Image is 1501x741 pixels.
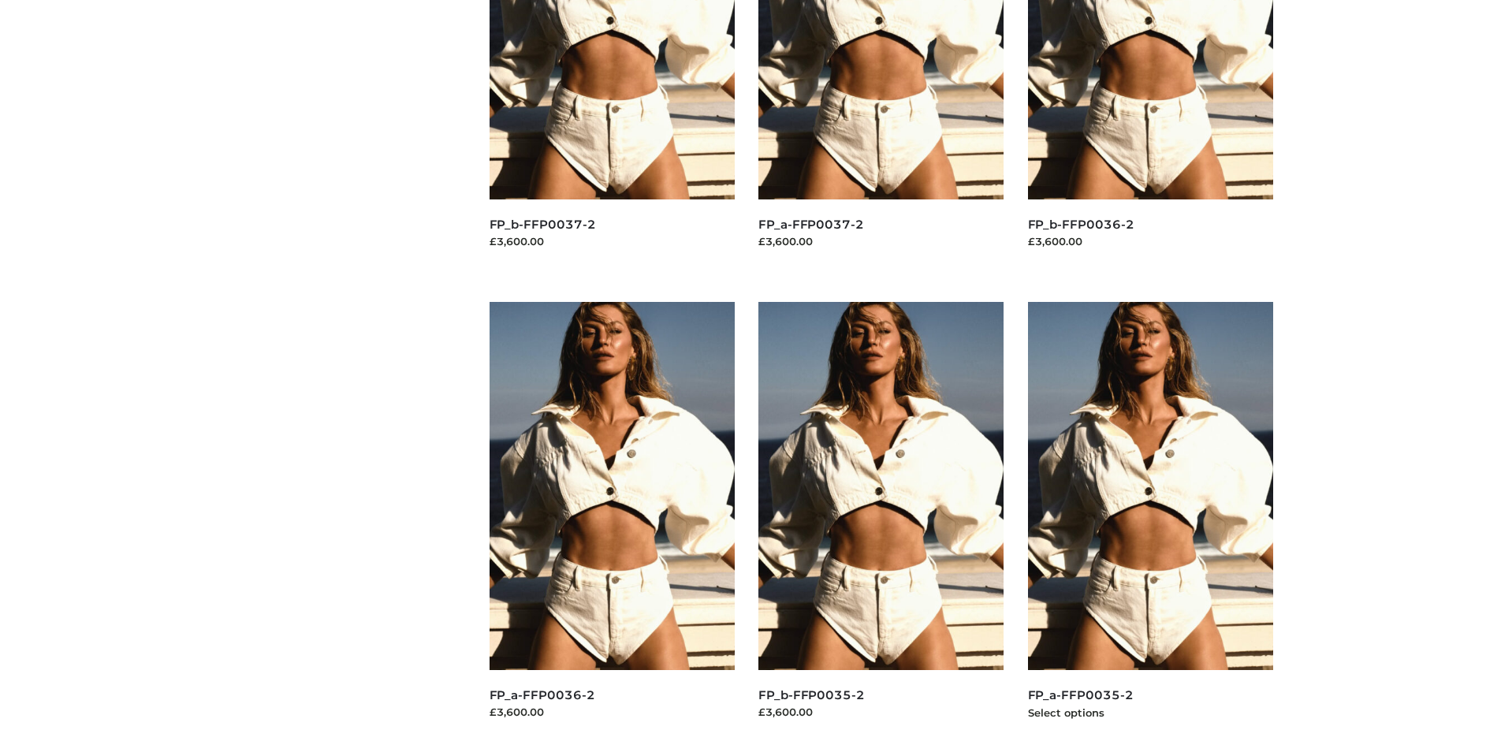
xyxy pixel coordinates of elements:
a: FP_a-FFP0037-2 [758,217,864,232]
a: Select options [1028,706,1104,719]
div: £3,600.00 [758,233,1004,249]
a: FP_a-FFP0036-2 [490,687,595,702]
a: FP_b-FFP0035-2 [758,687,865,702]
a: FP_b-FFP0036-2 [1028,217,1134,232]
div: £3,600.00 [758,704,1004,720]
div: £3,600.00 [490,233,736,249]
div: £3,600.00 [490,704,736,720]
a: FP_b-FFP0037-2 [490,217,596,232]
div: £3,600.00 [1028,233,1274,249]
a: FP_a-FFP0035-2 [1028,687,1134,702]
